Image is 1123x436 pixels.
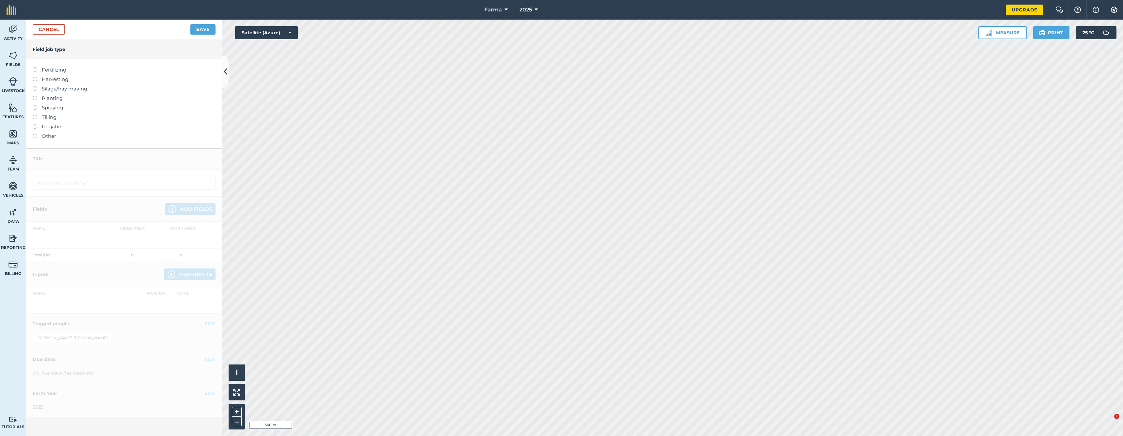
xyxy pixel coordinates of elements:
img: svg+xml;base64,PD94bWwgdmVyc2lvbj0iMS4wIiBlbmNvZGluZz0idXRmLTgiPz4KPCEtLSBHZW5lcmF0b3I6IEFkb2JlIE... [8,77,18,87]
button: + [232,407,242,417]
button: i [229,364,245,381]
label: Other [33,132,216,140]
img: Two speech bubbles overlapping with the left bubble in the forefront [1055,7,1063,13]
img: svg+xml;base64,PHN2ZyB4bWxucz0iaHR0cDovL3d3dy53My5vcmcvMjAwMC9zdmciIHdpZHRoPSI1NiIgaGVpZ2h0PSI2MC... [8,129,18,139]
img: svg+xml;base64,PHN2ZyB4bWxucz0iaHR0cDovL3d3dy53My5vcmcvMjAwMC9zdmciIHdpZHRoPSI1NiIgaGVpZ2h0PSI2MC... [8,51,18,60]
span: 1 [1114,414,1119,419]
img: svg+xml;base64,PD94bWwgdmVyc2lvbj0iMS4wIiBlbmNvZGluZz0idXRmLTgiPz4KPCEtLSBHZW5lcmF0b3I6IEFkb2JlIE... [8,207,18,217]
span: 25 ° C [1083,26,1094,39]
img: svg+xml;base64,PD94bWwgdmVyc2lvbj0iMS4wIiBlbmNvZGluZz0idXRmLTgiPz4KPCEtLSBHZW5lcmF0b3I6IEFkb2JlIE... [8,155,18,165]
img: svg+xml;base64,PD94bWwgdmVyc2lvbj0iMS4wIiBlbmNvZGluZz0idXRmLTgiPz4KPCEtLSBHZW5lcmF0b3I6IEFkb2JlIE... [8,416,18,423]
img: A question mark icon [1074,7,1082,13]
button: Satellite (Azure) [235,26,298,39]
button: Print [1033,26,1070,39]
img: svg+xml;base64,PD94bWwgdmVyc2lvbj0iMS4wIiBlbmNvZGluZz0idXRmLTgiPz4KPCEtLSBHZW5lcmF0b3I6IEFkb2JlIE... [8,181,18,191]
button: – [232,417,242,426]
img: svg+xml;base64,PHN2ZyB4bWxucz0iaHR0cDovL3d3dy53My5vcmcvMjAwMC9zdmciIHdpZHRoPSI1NiIgaGVpZ2h0PSI2MC... [8,103,18,113]
img: svg+xml;base64,PHN2ZyB4bWxucz0iaHR0cDovL3d3dy53My5vcmcvMjAwMC9zdmciIHdpZHRoPSIxNyIgaGVpZ2h0PSIxNy... [1093,6,1099,14]
label: Planting [33,94,216,102]
img: svg+xml;base64,PD94bWwgdmVyc2lvbj0iMS4wIiBlbmNvZGluZz0idXRmLTgiPz4KPCEtLSBHZW5lcmF0b3I6IEFkb2JlIE... [8,24,18,34]
img: svg+xml;base64,PD94bWwgdmVyc2lvbj0iMS4wIiBlbmNvZGluZz0idXRmLTgiPz4KPCEtLSBHZW5lcmF0b3I6IEFkb2JlIE... [8,234,18,243]
label: Tilling [33,113,216,121]
img: Four arrows, one pointing top left, one top right, one bottom right and the last bottom left [233,389,240,396]
img: fieldmargin Logo [7,5,16,15]
button: Save [190,24,216,35]
img: A cog icon [1110,7,1118,13]
img: Ruler icon [986,29,992,36]
iframe: Intercom live chat [1101,414,1116,429]
label: Harvesting [33,75,216,83]
label: Spraying [33,104,216,112]
h4: Field job type [33,46,216,53]
span: 2025 [520,6,532,14]
button: 25 °C [1076,26,1116,39]
a: Cancel [33,24,65,35]
label: Fertilizing [33,66,216,74]
span: Farma [484,6,502,14]
span: i [236,368,238,377]
label: Irrigating [33,123,216,131]
label: Silage/hay making [33,85,216,93]
img: svg+xml;base64,PD94bWwgdmVyc2lvbj0iMS4wIiBlbmNvZGluZz0idXRmLTgiPz4KPCEtLSBHZW5lcmF0b3I6IEFkb2JlIE... [1099,26,1113,39]
img: svg+xml;base64,PD94bWwgdmVyc2lvbj0iMS4wIiBlbmNvZGluZz0idXRmLTgiPz4KPCEtLSBHZW5lcmF0b3I6IEFkb2JlIE... [8,260,18,269]
img: svg+xml;base64,PHN2ZyB4bWxucz0iaHR0cDovL3d3dy53My5vcmcvMjAwMC9zdmciIHdpZHRoPSIxOSIgaGVpZ2h0PSIyNC... [1039,29,1045,37]
a: Upgrade [1006,5,1043,15]
button: Measure [978,26,1027,39]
